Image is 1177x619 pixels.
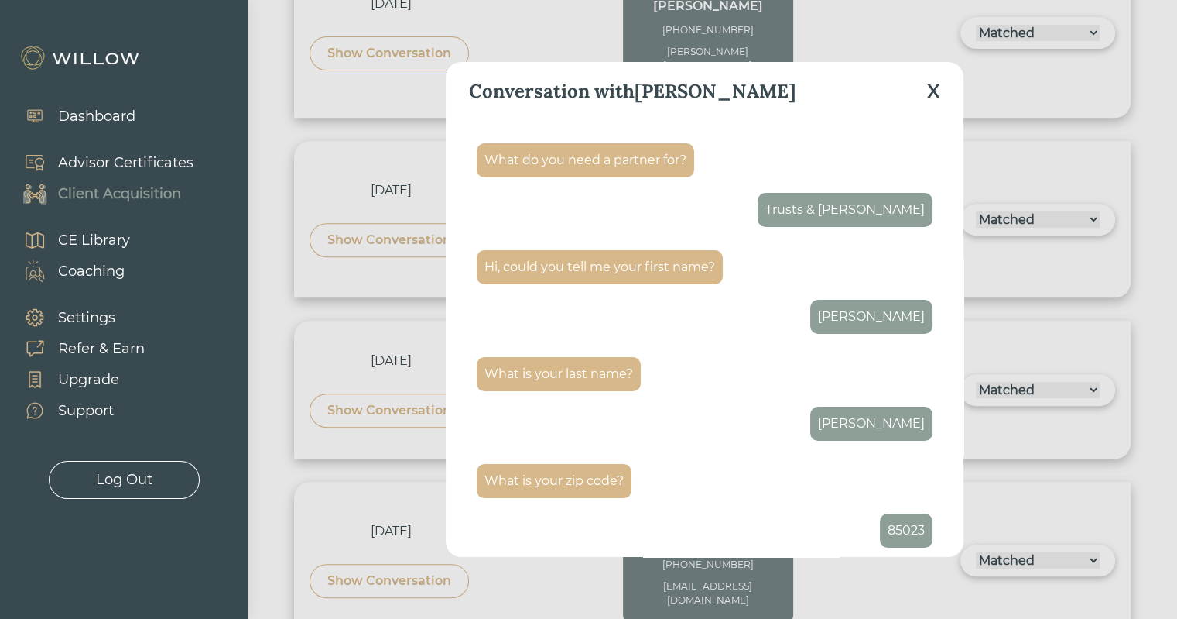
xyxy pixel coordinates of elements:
div: Conversation with [PERSON_NAME] [469,77,796,105]
div: Advisor Certificates [58,153,193,174]
a: Coaching [8,256,130,287]
a: CE Library [8,225,130,256]
div: What is your last name? [484,365,633,383]
a: Settings [8,302,145,333]
div: 85023 [888,521,925,540]
div: What do you need a partner for? [484,151,686,170]
img: Willow [19,46,143,70]
div: Upgrade [58,370,119,390]
a: Upgrade [8,364,145,395]
div: [PERSON_NAME] [818,308,925,326]
div: Settings [58,308,115,328]
div: Hi, could you tell me your first name? [484,258,715,277]
div: CE Library [58,230,130,251]
a: Client Acquisition [8,178,193,209]
div: Dashboard [58,106,135,127]
a: Advisor Certificates [8,147,193,178]
div: Trusts & [PERSON_NAME] [765,201,925,219]
div: Refer & Earn [58,339,145,359]
div: [PERSON_NAME] [818,414,925,433]
div: Client Acquisition [58,184,181,205]
div: What is your zip code? [484,472,624,490]
div: Support [58,401,114,421]
div: Coaching [58,261,125,282]
a: Dashboard [8,101,135,132]
a: Refer & Earn [8,333,145,364]
div: Log Out [96,469,152,490]
div: X [927,77,940,105]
